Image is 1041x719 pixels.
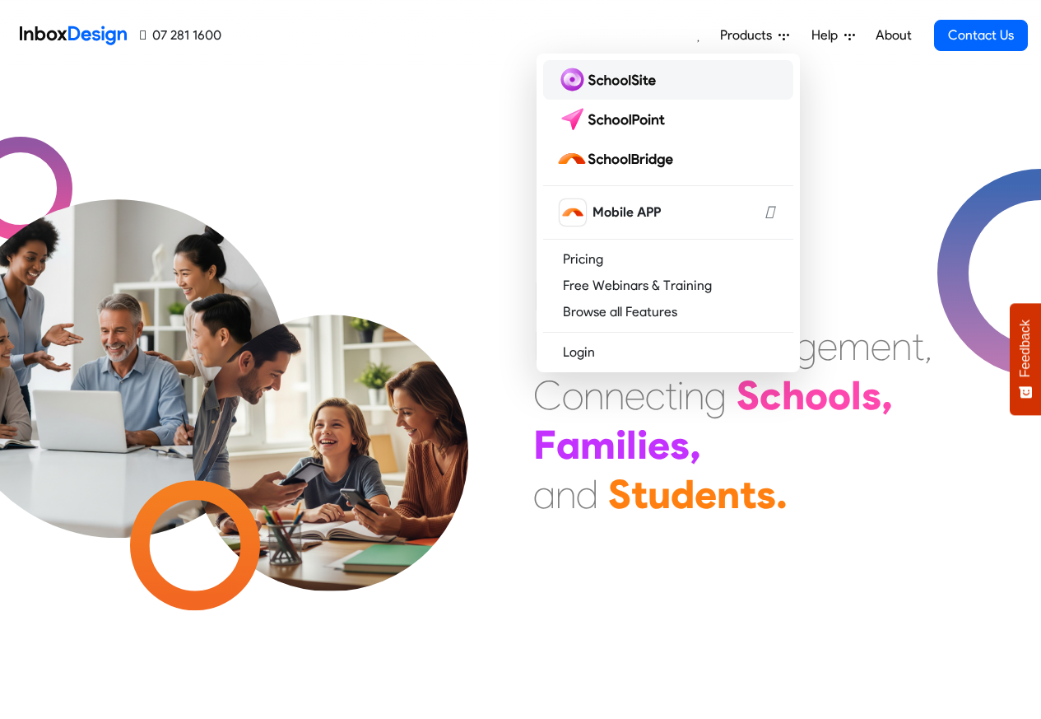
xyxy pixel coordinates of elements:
[543,299,793,325] a: Browse all Features
[805,371,828,420] div: o
[713,19,796,52] a: Products
[828,371,851,420] div: o
[1010,303,1041,415] button: Feedback - Show survey
[543,339,793,366] a: Login
[677,371,684,420] div: i
[576,469,598,519] div: d
[720,26,778,45] span: Products
[604,371,625,420] div: n
[805,19,862,52] a: Help
[556,106,672,133] img: schoolpoint logo
[1018,320,1033,377] span: Feedback
[717,469,740,519] div: n
[533,420,556,469] div: F
[580,420,616,469] div: m
[756,469,776,519] div: s
[537,54,800,372] div: Products
[851,371,862,420] div: l
[690,420,701,469] div: ,
[871,321,891,371] div: e
[556,420,580,469] div: a
[924,321,932,371] div: ,
[593,203,661,222] span: Mobile APP
[782,371,805,420] div: h
[140,26,221,45] a: 07 281 1600
[631,469,648,519] div: t
[891,321,912,371] div: n
[543,246,793,273] a: Pricing
[912,321,924,371] div: t
[737,371,760,420] div: S
[740,469,756,519] div: t
[776,469,788,519] div: .
[881,371,893,420] div: ,
[817,321,838,371] div: e
[862,371,881,420] div: s
[665,371,677,420] div: t
[671,469,695,519] div: d
[556,146,680,172] img: schoolbridge logo
[533,469,555,519] div: a
[556,67,662,93] img: schoolsite logo
[637,420,648,469] div: i
[645,371,665,420] div: c
[543,273,793,299] a: Free Webinars & Training
[704,371,727,420] div: g
[562,371,583,420] div: o
[695,469,717,519] div: e
[626,420,637,469] div: l
[158,246,503,591] img: parents_with_child.png
[871,19,916,52] a: About
[608,469,631,519] div: S
[533,371,562,420] div: C
[560,199,586,226] img: schoolbridge icon
[670,420,690,469] div: s
[811,26,844,45] span: Help
[533,272,932,519] div: Maximising Efficient & Engagement, Connecting Schools, Families, and Students.
[934,20,1028,51] a: Contact Us
[684,371,704,420] div: n
[533,321,554,371] div: E
[533,272,565,321] div: M
[543,193,793,232] a: schoolbridge icon Mobile APP
[616,420,626,469] div: i
[795,321,817,371] div: g
[555,469,576,519] div: n
[838,321,871,371] div: m
[648,420,670,469] div: e
[625,371,645,420] div: e
[583,371,604,420] div: n
[760,371,782,420] div: c
[648,469,671,519] div: u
